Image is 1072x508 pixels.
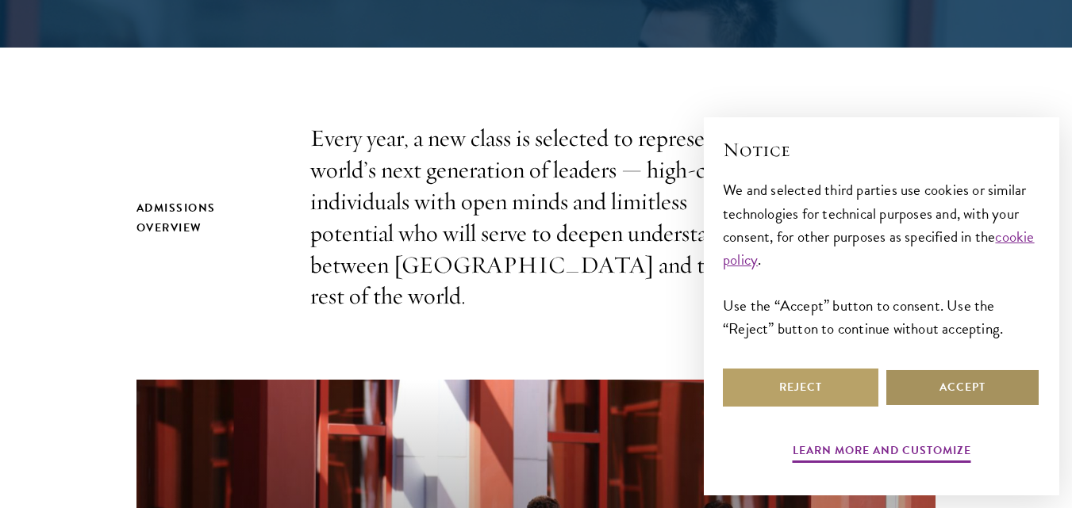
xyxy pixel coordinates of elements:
h2: Admissions Overview [136,198,279,238]
h2: Notice [723,136,1040,163]
a: cookie policy [723,225,1035,271]
button: Learn more and customize [793,441,971,465]
button: Reject [723,369,878,407]
div: We and selected third parties use cookies or similar technologies for technical purposes and, wit... [723,178,1040,339]
button: Accept [885,369,1040,407]
p: Every year, a new class is selected to represent the world’s next generation of leaders — high-ca... [310,123,763,312]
